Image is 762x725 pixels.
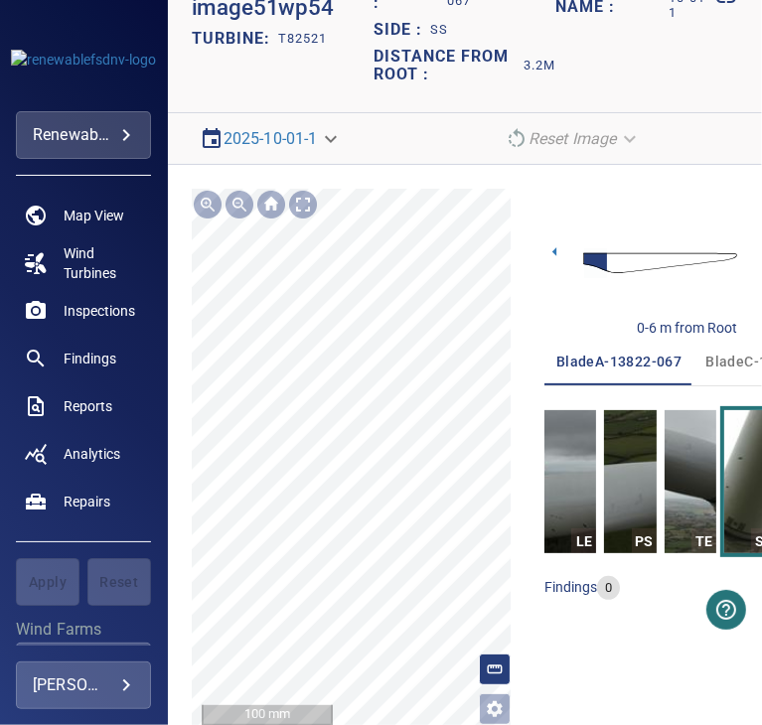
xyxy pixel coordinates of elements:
div: Zoom in [192,189,224,220]
a: PS [604,410,656,553]
a: map noActive [16,192,151,239]
div: Zoom out [224,189,255,220]
span: Wind Turbines [64,243,143,283]
h1: 3.2m [525,48,556,84]
img: d [583,244,737,282]
span: Findings [64,349,116,368]
div: TE [691,528,716,553]
a: 2025-10-01-1 [224,129,318,148]
a: repairs noActive [16,478,151,525]
label: Wind Farms [16,622,151,638]
span: Analytics [64,444,120,464]
div: renewablefsdnv [16,111,151,159]
div: 2025-10-01-1 [192,121,350,156]
a: windturbines noActive [16,239,151,287]
div: LE [571,528,596,553]
h1: Distance from root : [374,48,524,84]
span: bladeA-13822-067 [556,350,682,374]
a: analytics noActive [16,430,151,478]
div: renewablefsdnv [33,119,134,151]
a: inspections noActive [16,287,151,335]
h1: SS [430,21,448,40]
a: TE [665,410,716,553]
div: Go home [255,189,287,220]
div: PS [632,528,657,553]
div: Toggle full page [287,189,319,220]
em: Reset Image [529,129,617,148]
a: findings noActive [16,335,151,382]
div: Wind Farms [16,643,151,690]
span: findings [544,579,597,595]
div: [PERSON_NAME] [33,669,134,701]
h2: T82521 [278,29,327,48]
div: Reset Image [497,121,649,156]
span: Repairs [64,492,110,511]
h2: TURBINE: [192,29,278,48]
a: LE [544,410,596,553]
h1: Side : [374,21,430,40]
button: Open image filters and tagging options [479,693,511,725]
a: reports noActive [16,382,151,430]
div: 0-6 m from Root [637,318,737,338]
span: Inspections [64,301,135,321]
span: Map View [64,206,124,225]
span: 0 [597,579,620,598]
span: Reports [64,396,112,416]
img: renewablefsdnv-logo [11,50,156,70]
